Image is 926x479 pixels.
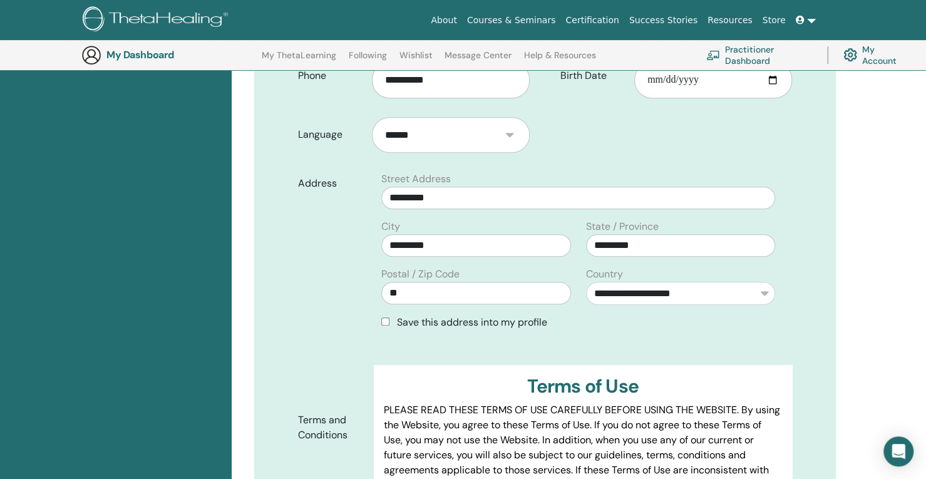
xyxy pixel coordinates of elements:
[706,41,812,69] a: Practitioner Dashboard
[758,9,791,32] a: Store
[381,172,451,187] label: Street Address
[262,50,336,70] a: My ThetaLearning
[349,50,387,70] a: Following
[550,64,634,88] label: Birth Date
[883,436,913,466] div: Open Intercom Messenger
[289,123,373,147] label: Language
[83,6,232,34] img: logo.png
[586,219,659,234] label: State / Province
[81,45,101,65] img: generic-user-icon.jpg
[843,41,907,69] a: My Account
[381,267,460,282] label: Postal / Zip Code
[397,316,547,329] span: Save this address into my profile
[384,375,782,398] h3: Terms of Use
[445,50,512,70] a: Message Center
[560,9,624,32] a: Certification
[106,49,232,61] h3: My Dashboard
[462,9,561,32] a: Courses & Seminars
[289,64,373,88] label: Phone
[399,50,433,70] a: Wishlist
[706,50,720,60] img: chalkboard-teacher.svg
[289,172,374,195] label: Address
[624,9,702,32] a: Success Stories
[381,219,400,234] label: City
[843,45,857,64] img: cog.svg
[524,50,596,70] a: Help & Resources
[586,267,623,282] label: Country
[426,9,461,32] a: About
[289,408,374,447] label: Terms and Conditions
[702,9,758,32] a: Resources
